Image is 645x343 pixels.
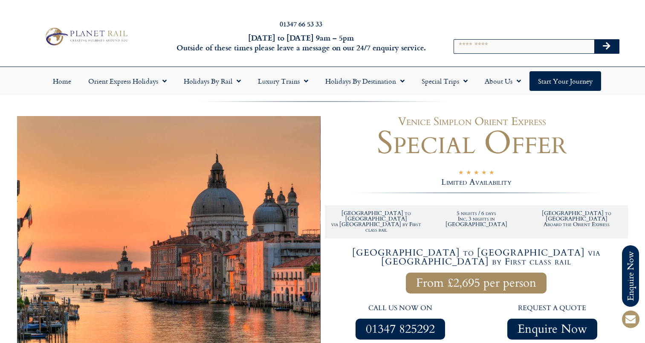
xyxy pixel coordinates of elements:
[458,169,464,178] i: ★
[175,71,249,91] a: Holidays by Rail
[325,178,628,186] h2: Limited Availability
[507,319,597,340] a: Enquire Now
[44,71,80,91] a: Home
[406,273,547,294] a: From £2,695 per person
[431,211,522,227] h2: 5 nights / 6 days Inc. 3 nights in [GEOGRAPHIC_DATA]
[325,127,620,159] h1: Special Offer
[531,211,622,227] h2: [GEOGRAPHIC_DATA] to [GEOGRAPHIC_DATA] Aboard the Orient Express
[42,26,130,47] img: Planet Rail Train Holidays Logo
[330,211,422,233] h2: [GEOGRAPHIC_DATA] to [GEOGRAPHIC_DATA] via [GEOGRAPHIC_DATA] by First class rail
[529,71,601,91] a: Start your Journey
[329,303,472,314] p: call us now on
[458,168,495,178] div: 5/5
[416,278,536,288] span: From £2,695 per person
[489,169,495,178] i: ★
[249,71,317,91] a: Luxury Trains
[413,71,476,91] a: Special Trips
[366,324,435,334] span: 01347 825292
[174,33,428,53] h6: [DATE] to [DATE] 9am – 5pm Outside of these times please leave a message on our 24/7 enquiry serv...
[474,169,479,178] i: ★
[325,116,620,127] h1: Venice Simplon Orient Express
[326,248,627,266] h4: [GEOGRAPHIC_DATA] to [GEOGRAPHIC_DATA] via [GEOGRAPHIC_DATA] by First class rail
[4,71,641,91] nav: Menu
[594,40,619,53] button: Search
[280,19,322,29] a: 01347 66 53 33
[466,169,471,178] i: ★
[356,319,445,340] a: 01347 825292
[476,71,529,91] a: About Us
[481,169,487,178] i: ★
[317,71,413,91] a: Holidays by Destination
[480,303,624,314] p: request a quote
[518,324,587,334] span: Enquire Now
[80,71,175,91] a: Orient Express Holidays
